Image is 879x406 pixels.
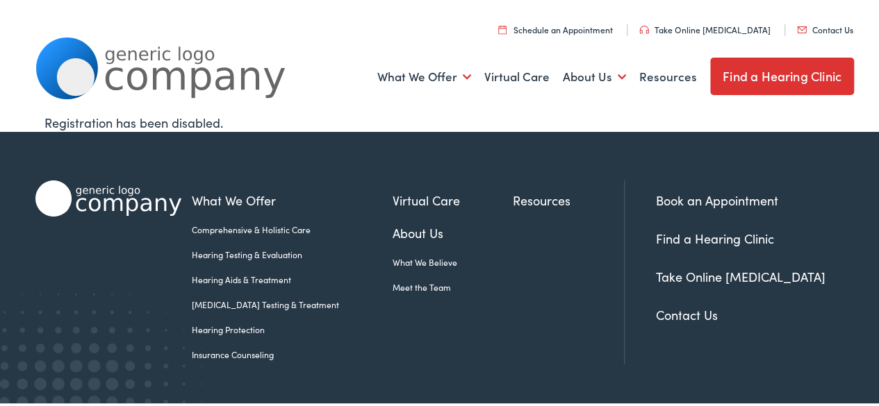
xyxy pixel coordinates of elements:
[393,221,514,240] a: About Us
[377,49,471,101] a: What We Offer
[513,189,624,208] a: Resources
[656,189,778,207] a: Book an Appointment
[710,56,854,93] a: Find a Hearing Clinic
[393,189,514,208] a: Virtual Care
[563,49,626,101] a: About Us
[393,279,514,291] a: Meet the Team
[639,22,771,33] a: Take Online [MEDICAL_DATA]
[797,22,853,33] a: Contact Us
[192,221,393,234] a: Comprehensive & Holistic Care
[639,24,649,32] img: utility icon
[192,246,393,259] a: Hearing Testing & Evaluation
[484,49,550,101] a: Virtual Care
[192,271,393,284] a: Hearing Aids & Treatment
[192,296,393,309] a: [MEDICAL_DATA] Testing & Treatment
[393,254,514,267] a: What We Believe
[498,23,507,32] img: utility icon
[498,22,613,33] a: Schedule an Appointment
[656,266,825,283] a: Take Online [MEDICAL_DATA]
[656,304,718,321] a: Contact Us
[192,346,393,359] a: Insurance Counseling
[639,49,697,101] a: Resources
[192,189,393,208] a: What We Offer
[35,178,181,214] img: Alpaca Audiology
[797,24,807,31] img: utility icon
[192,321,393,334] a: Hearing Protection
[44,111,845,130] div: Registration has been disabled.
[656,228,774,245] a: Find a Hearing Clinic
